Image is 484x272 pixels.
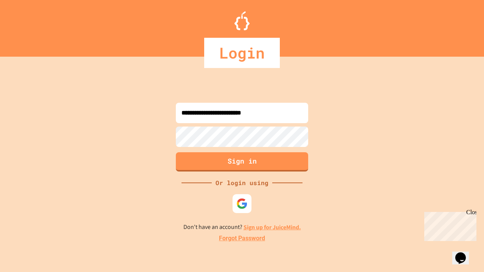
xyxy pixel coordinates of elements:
iframe: chat widget [452,242,476,264]
iframe: chat widget [421,209,476,241]
p: Don't have an account? [183,223,301,232]
button: Sign in [176,152,308,172]
img: google-icon.svg [236,198,248,209]
img: Logo.svg [234,11,250,30]
a: Forgot Password [219,234,265,243]
div: Chat with us now!Close [3,3,52,48]
div: Or login using [212,178,272,187]
div: Login [204,38,280,68]
a: Sign up for JuiceMind. [244,223,301,231]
